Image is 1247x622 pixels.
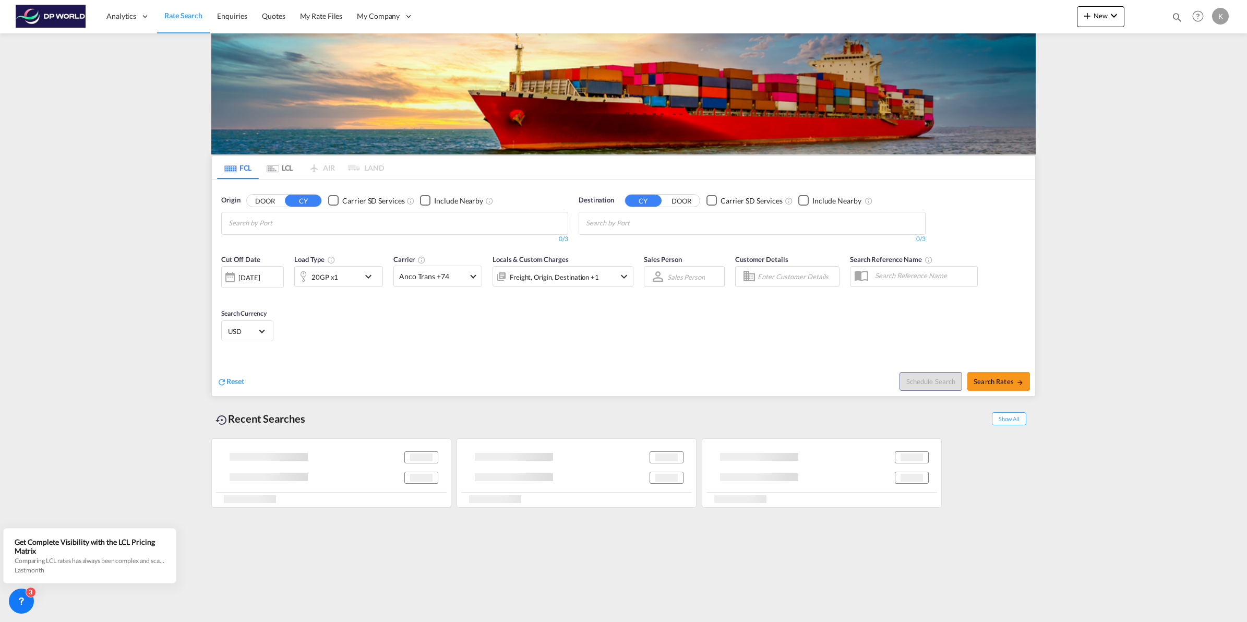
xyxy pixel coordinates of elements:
span: Sales Person [644,255,682,264]
md-checkbox: Checkbox No Ink [798,195,861,206]
div: 20GP x1 [311,270,338,284]
span: Load Type [294,255,335,264]
div: Carrier SD Services [721,196,783,206]
span: Analytics [106,11,136,21]
button: DOOR [663,195,700,207]
md-icon: Unchecked: Ignores neighbouring ports when fetching rates.Checked : Includes neighbouring ports w... [865,197,873,205]
input: Search Reference Name [870,268,977,283]
span: Anco Trans +74 [399,271,467,282]
md-chips-wrap: Chips container with autocompletion. Enter the text area, type text to search, and then use the u... [584,212,689,232]
div: Carrier SD Services [342,196,404,206]
input: Chips input. [586,215,685,232]
button: Search Ratesicon-arrow-right [967,372,1030,391]
span: Destination [579,195,614,206]
md-icon: icon-magnify [1171,11,1183,23]
md-icon: icon-backup-restore [215,414,228,426]
span: Show All [992,412,1026,425]
md-icon: The selected Trucker/Carrierwill be displayed in the rate results If the rates are from another f... [417,256,426,264]
div: [DATE] [221,266,284,288]
span: Customer Details [735,255,788,264]
span: Cut Off Date [221,255,260,264]
span: New [1081,11,1120,20]
div: Include Nearby [812,196,861,206]
div: 0/3 [579,235,926,244]
md-icon: Your search will be saved by the below given name [925,256,933,264]
md-tab-item: FCL [217,156,259,179]
span: Rate Search [164,11,202,20]
div: K [1212,8,1229,25]
div: Recent Searches [211,407,309,430]
span: USD [228,327,257,336]
div: Help [1189,7,1212,26]
md-select: Sales Person [666,269,706,284]
md-select: Select Currency: $ USDUnited States Dollar [227,324,268,339]
md-icon: Unchecked: Search for CY (Container Yard) services for all selected carriers.Checked : Search for... [406,197,415,205]
input: Enter Customer Details [758,269,836,284]
md-icon: Unchecked: Ignores neighbouring ports when fetching rates.Checked : Includes neighbouring ports w... [485,197,494,205]
img: LCL+%26+FCL+BACKGROUND.png [211,33,1036,154]
md-icon: icon-chevron-down [362,270,380,283]
md-datepicker: Select [221,287,229,301]
md-icon: icon-arrow-right [1016,379,1024,386]
div: icon-magnify [1171,11,1183,27]
md-icon: icon-plus 400-fg [1081,9,1094,22]
button: CY [285,195,321,207]
md-icon: Unchecked: Search for CY (Container Yard) services for all selected carriers.Checked : Search for... [785,197,793,205]
div: Freight Origin Destination Factory Stuffing [510,270,599,284]
div: Freight Origin Destination Factory Stuffingicon-chevron-down [493,266,633,287]
span: My Company [357,11,400,21]
div: 0/3 [221,235,568,244]
span: Locals & Custom Charges [493,255,569,264]
md-icon: icon-refresh [217,377,226,387]
span: Help [1189,7,1207,25]
span: Origin [221,195,240,206]
button: CY [625,195,662,207]
span: Search Reference Name [850,255,933,264]
span: Quotes [262,11,285,20]
md-icon: icon-information-outline [327,256,335,264]
span: My Rate Files [300,11,343,20]
span: Search Currency [221,309,267,317]
div: icon-refreshReset [217,376,244,388]
md-checkbox: Checkbox No Ink [328,195,404,206]
div: OriginDOOR CY Checkbox No InkUnchecked: Search for CY (Container Yard) services for all selected ... [212,180,1035,396]
span: Carrier [393,255,426,264]
md-checkbox: Checkbox No Ink [420,195,483,206]
span: Reset [226,377,244,386]
span: Enquiries [217,11,247,20]
img: c08ca190194411f088ed0f3ba295208c.png [16,5,86,28]
div: [DATE] [238,273,260,282]
div: 20GP x1icon-chevron-down [294,266,383,287]
md-tab-item: LCL [259,156,301,179]
button: DOOR [247,195,283,207]
button: Note: By default Schedule search will only considerorigin ports, destination ports and cut off da... [900,372,962,391]
md-chips-wrap: Chips container with autocompletion. Enter the text area, type text to search, and then use the u... [227,212,332,232]
md-checkbox: Checkbox No Ink [706,195,783,206]
button: icon-plus 400-fgNewicon-chevron-down [1077,6,1124,27]
md-pagination-wrapper: Use the left and right arrow keys to navigate between tabs [217,156,384,179]
input: Chips input. [229,215,328,232]
span: Search Rates [974,377,1024,386]
md-icon: icon-chevron-down [1108,9,1120,22]
div: Include Nearby [434,196,483,206]
md-icon: icon-chevron-down [618,270,630,283]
